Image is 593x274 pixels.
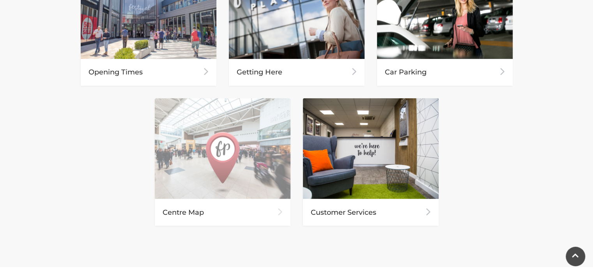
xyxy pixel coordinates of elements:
[377,59,513,86] div: Car Parking
[155,98,290,226] a: Centre Map
[303,199,439,226] div: Customer Services
[155,199,290,226] div: Centre Map
[229,59,365,86] div: Getting Here
[81,59,216,86] div: Opening Times
[303,98,439,226] a: Customer Services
